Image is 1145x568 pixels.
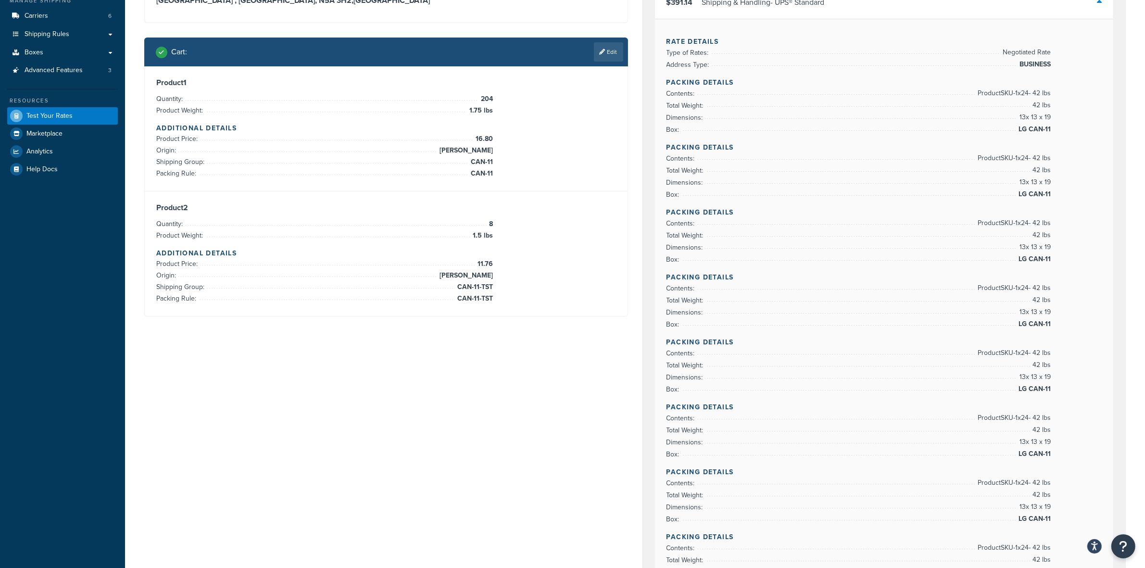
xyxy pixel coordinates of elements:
[667,543,697,553] span: Contents:
[7,62,118,79] a: Advanced Features3
[667,88,697,99] span: Contents:
[156,293,199,303] span: Packing Rule:
[1018,177,1051,188] span: 13 x 13 x 19
[468,168,493,179] span: CAN-11
[667,384,682,394] span: Box:
[478,93,493,105] span: 204
[156,282,207,292] span: Shipping Group:
[1017,383,1051,395] span: LG CAN-11
[667,478,697,488] span: Contents:
[667,177,705,188] span: Dimensions:
[467,105,493,116] span: 1.75 lbs
[7,125,118,142] a: Marketplace
[1017,124,1051,135] span: LG CAN-11
[26,148,53,156] span: Analytics
[667,189,682,200] span: Box:
[1031,489,1051,501] span: 42 lbs
[667,372,705,382] span: Dimensions:
[156,248,616,258] h4: Additional Details
[1031,359,1051,371] span: 42 lbs
[1018,501,1051,513] span: 13 x 13 x 19
[1001,47,1051,58] span: Negotiated Rate
[667,230,706,240] span: Total Weight:
[1018,436,1051,448] span: 13 x 13 x 19
[1018,112,1051,123] span: 13 x 13 x 19
[667,125,682,135] span: Box:
[26,165,58,174] span: Help Docs
[7,97,118,105] div: Resources
[7,7,118,25] a: Carriers6
[667,37,1102,47] h4: Rate Details
[156,203,616,213] h3: Product 2
[156,105,205,115] span: Product Weight:
[667,360,706,370] span: Total Weight:
[1018,241,1051,253] span: 13 x 13 x 19
[667,242,705,252] span: Dimensions:
[1017,513,1051,525] span: LG CAN-11
[156,145,178,155] span: Origin:
[1018,306,1051,318] span: 13 x 13 x 19
[667,153,697,164] span: Contents:
[455,281,493,293] span: CAN-11-TST
[667,254,682,265] span: Box:
[156,157,207,167] span: Shipping Group:
[667,402,1102,412] h4: Packing Details
[475,258,493,270] span: 11.76
[1111,534,1135,558] button: Open Resource Center
[455,293,493,304] span: CAN-11-TST
[667,272,1102,282] h4: Packing Details
[1031,294,1051,306] span: 42 lbs
[594,42,623,62] a: Edit
[156,123,616,133] h4: Additional Details
[7,62,118,79] li: Advanced Features
[1031,229,1051,241] span: 42 lbs
[667,165,706,176] span: Total Weight:
[108,12,112,20] span: 6
[976,542,1051,554] span: Product SKU-1 x 24 - 42 lbs
[25,12,48,20] span: Carriers
[156,134,200,144] span: Product Price:
[667,413,697,423] span: Contents:
[976,412,1051,424] span: Product SKU-1 x 24 - 42 lbs
[437,145,493,156] span: [PERSON_NAME]
[667,437,705,447] span: Dimensions:
[7,7,118,25] li: Carriers
[1017,448,1051,460] span: LG CAN-11
[487,218,493,230] span: 8
[976,217,1051,229] span: Product SKU-1 x 24 - 42 lbs
[26,130,63,138] span: Marketplace
[1031,554,1051,566] span: 42 lbs
[667,425,706,435] span: Total Weight:
[171,48,187,56] h2: Cart :
[667,502,705,512] span: Dimensions:
[667,449,682,459] span: Box:
[1017,253,1051,265] span: LG CAN-11
[667,532,1102,542] h4: Packing Details
[976,88,1051,99] span: Product SKU-1 x 24 - 42 lbs
[473,133,493,145] span: 16.80
[667,490,706,500] span: Total Weight:
[468,156,493,168] span: CAN-11
[667,113,705,123] span: Dimensions:
[156,259,200,269] span: Product Price:
[156,94,185,104] span: Quantity:
[7,25,118,43] a: Shipping Rules
[156,168,199,178] span: Packing Rule:
[667,307,705,317] span: Dimensions:
[667,207,1102,217] h4: Packing Details
[25,66,83,75] span: Advanced Features
[1018,59,1051,70] span: BUSINESS
[667,48,711,58] span: Type of Rates:
[1031,424,1051,436] span: 42 lbs
[25,49,43,57] span: Boxes
[26,112,73,120] span: Test Your Rates
[1031,164,1051,176] span: 42 lbs
[667,555,706,565] span: Total Weight:
[667,295,706,305] span: Total Weight:
[667,218,697,228] span: Contents:
[976,152,1051,164] span: Product SKU-1 x 24 - 42 lbs
[667,319,682,329] span: Box:
[976,477,1051,489] span: Product SKU-1 x 24 - 42 lbs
